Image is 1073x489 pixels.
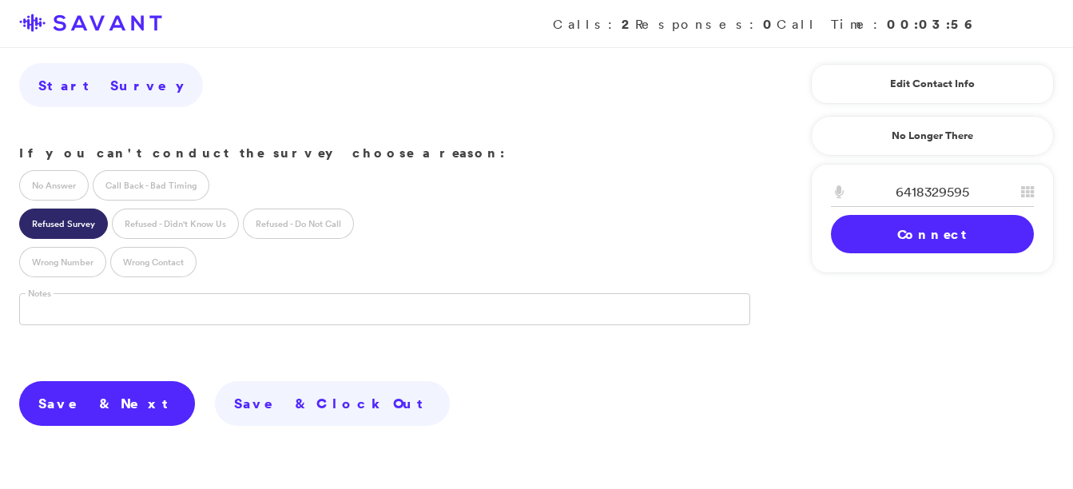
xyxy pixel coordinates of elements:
[622,15,635,33] strong: 2
[19,209,108,239] label: Refused Survey
[93,170,209,201] label: Call Back - Bad Timing
[811,116,1054,156] a: No Longer There
[110,247,197,277] label: Wrong Contact
[26,288,54,300] label: Notes
[215,381,450,426] a: Save & Clock Out
[19,144,505,161] strong: If you can't conduct the survey choose a reason:
[243,209,354,239] label: Refused - Do Not Call
[763,15,777,33] strong: 0
[19,247,106,277] label: Wrong Number
[112,209,239,239] label: Refused - Didn't Know Us
[19,63,203,108] a: Start Survey
[831,215,1034,253] a: Connect
[887,15,974,33] strong: 00:03:56
[19,170,89,201] label: No Answer
[831,71,1034,97] a: Edit Contact Info
[19,381,195,426] a: Save & Next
